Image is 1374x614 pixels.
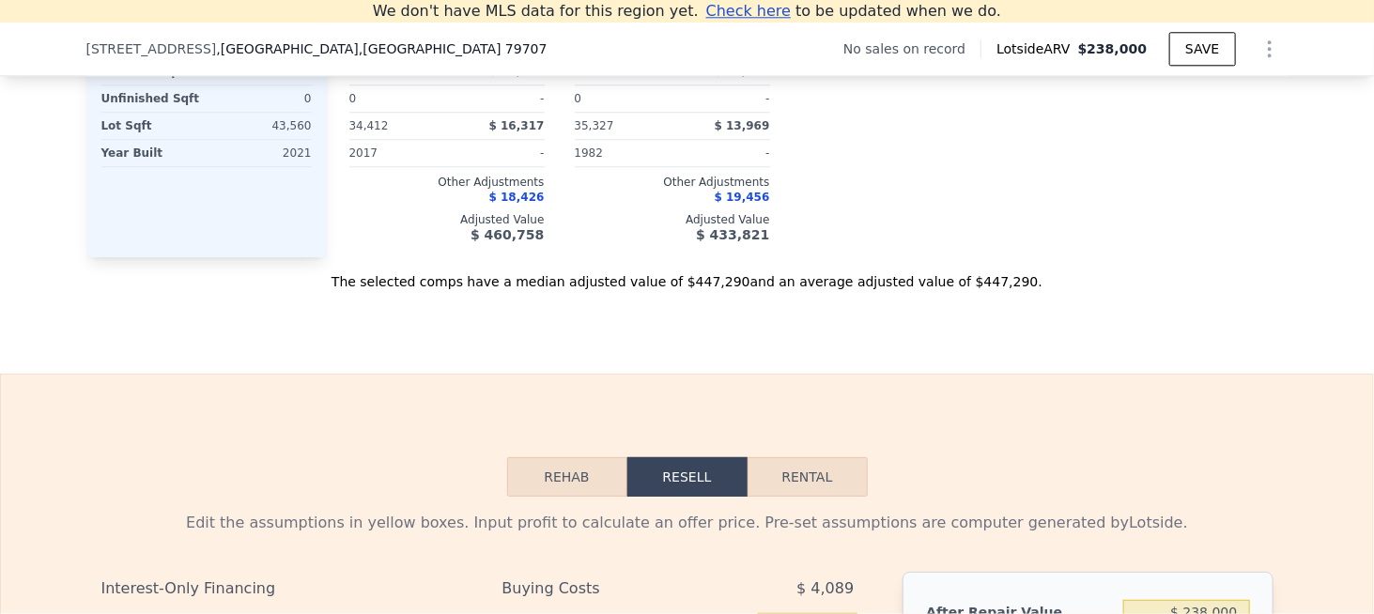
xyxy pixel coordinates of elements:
[489,191,545,204] span: $ 18,426
[349,92,357,105] span: 0
[101,113,203,139] div: Lot Sqft
[715,191,770,204] span: $ 19,456
[507,457,627,497] button: Rehab
[796,572,854,606] span: $ 4,089
[210,113,312,139] div: 43,560
[349,140,443,166] div: 2017
[489,119,545,132] span: $ 16,317
[575,212,770,227] div: Adjusted Value
[627,457,748,497] button: Resell
[676,85,770,112] div: -
[715,119,770,132] span: $ 13,969
[101,572,457,606] div: Interest-Only Financing
[210,140,312,166] div: 2021
[86,257,1289,291] div: The selected comps have a median adjusted value of $447,290 and an average adjusted value of $447...
[86,39,217,58] span: [STREET_ADDRESS]
[843,39,980,58] div: No sales on record
[706,2,791,20] span: Check here
[748,457,868,497] button: Rental
[696,227,769,242] span: $ 433,821
[575,140,669,166] div: 1982
[349,175,545,190] div: Other Adjustments
[216,39,547,58] span: , [GEOGRAPHIC_DATA]
[210,85,312,112] div: 0
[1251,30,1289,68] button: Show Options
[575,175,770,190] div: Other Adjustments
[101,140,203,166] div: Year Built
[1078,41,1148,56] span: $238,000
[451,85,545,112] div: -
[575,119,614,132] span: 35,327
[451,140,545,166] div: -
[349,212,545,227] div: Adjusted Value
[349,119,389,132] span: 34,412
[996,39,1077,58] span: Lotside ARV
[502,572,711,606] div: Buying Costs
[359,41,548,56] span: , [GEOGRAPHIC_DATA] 79707
[575,92,582,105] span: 0
[101,85,203,112] div: Unfinished Sqft
[676,140,770,166] div: -
[471,227,544,242] span: $ 460,758
[1169,32,1235,66] button: SAVE
[101,512,1274,534] div: Edit the assumptions in yellow boxes. Input profit to calculate an offer price. Pre-set assumptio...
